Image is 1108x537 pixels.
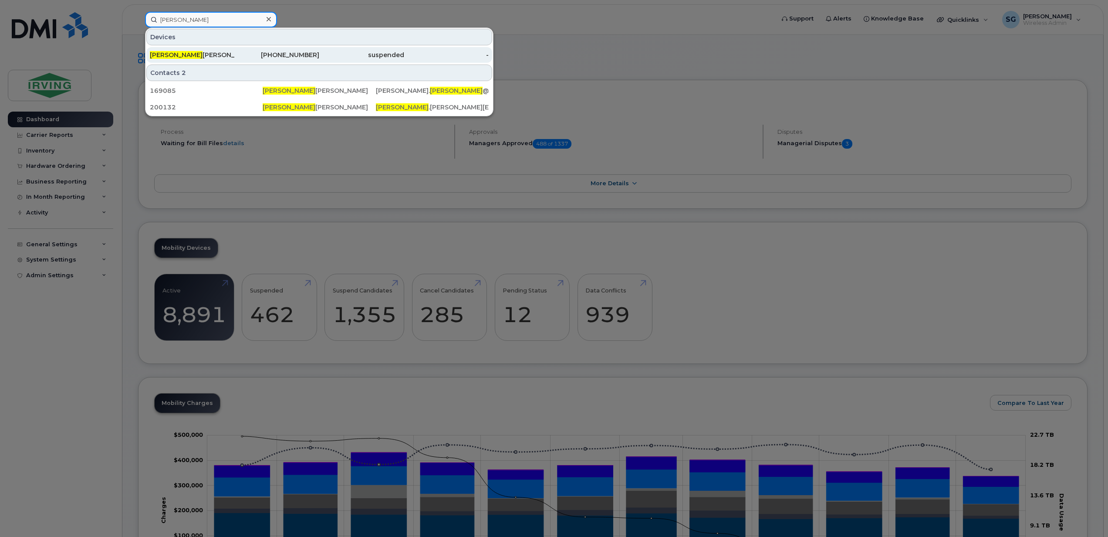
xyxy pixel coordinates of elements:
div: Devices [146,29,492,45]
div: 200132 [150,103,263,112]
a: 169085[PERSON_NAME][PERSON_NAME][PERSON_NAME].[PERSON_NAME]@[DOMAIN_NAME] [146,83,492,99]
div: [PHONE_NUMBER] [235,51,320,59]
a: 200132[PERSON_NAME][PERSON_NAME][PERSON_NAME].[PERSON_NAME][EMAIL_ADDRESS][DOMAIN_NAME] [146,99,492,115]
span: [PERSON_NAME] [430,87,483,95]
a: [PERSON_NAME][PERSON_NAME][PHONE_NUMBER]suspended- [146,47,492,63]
div: Contacts [146,65,492,81]
div: [PERSON_NAME] [263,103,375,112]
span: [PERSON_NAME] [150,51,203,59]
div: [PERSON_NAME] [263,86,375,95]
span: [PERSON_NAME] [263,103,315,111]
div: [PERSON_NAME] [150,51,235,59]
div: 169085 [150,86,263,95]
div: - [404,51,489,59]
span: [PERSON_NAME] [376,103,429,111]
span: [PERSON_NAME] [263,87,315,95]
div: .[PERSON_NAME][EMAIL_ADDRESS][DOMAIN_NAME] [376,103,489,112]
div: [PERSON_NAME]. @[DOMAIN_NAME] [376,86,489,95]
div: suspended [319,51,404,59]
span: 2 [182,68,186,77]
